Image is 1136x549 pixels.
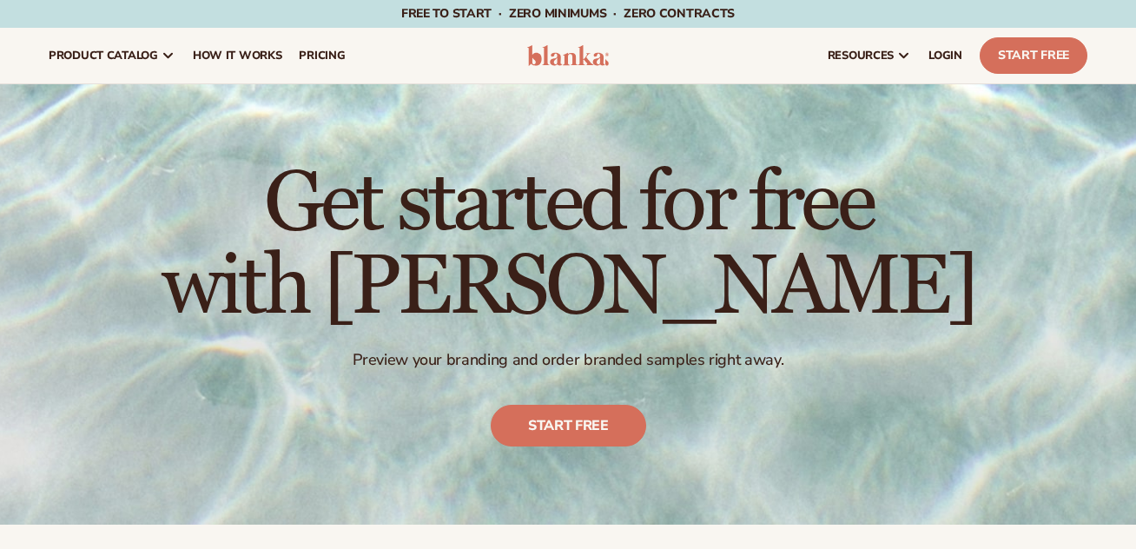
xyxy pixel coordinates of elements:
a: Start Free [980,37,1087,74]
a: resources [819,28,920,83]
span: resources [828,49,894,63]
span: Free to start · ZERO minimums · ZERO contracts [401,5,735,22]
a: How It Works [184,28,291,83]
a: pricing [290,28,353,83]
p: Preview your branding and order branded samples right away. [162,350,975,370]
a: LOGIN [920,28,971,83]
span: How It Works [193,49,282,63]
span: pricing [299,49,345,63]
img: logo [527,45,609,66]
span: LOGIN [928,49,962,63]
a: Start free [491,405,646,446]
a: product catalog [40,28,184,83]
h1: Get started for free with [PERSON_NAME] [162,162,975,329]
span: product catalog [49,49,158,63]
